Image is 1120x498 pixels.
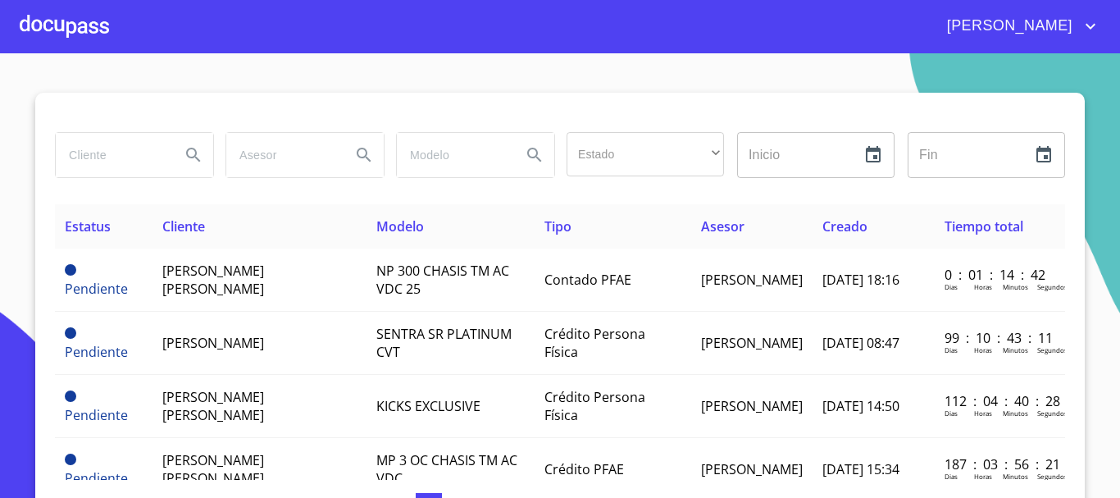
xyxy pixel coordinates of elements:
[945,345,958,354] p: Dias
[567,132,724,176] div: ​
[945,282,958,291] p: Dias
[65,264,76,276] span: Pendiente
[162,334,264,352] span: [PERSON_NAME]
[376,262,509,298] span: NP 300 CHASIS TM AC VDC 25
[1003,409,1028,418] p: Minutos
[945,329,1055,347] p: 99 : 10 : 43 : 11
[701,334,803,352] span: [PERSON_NAME]
[162,262,264,298] span: [PERSON_NAME] [PERSON_NAME]
[701,397,803,415] span: [PERSON_NAME]
[822,334,899,352] span: [DATE] 08:47
[974,345,992,354] p: Horas
[974,282,992,291] p: Horas
[822,217,867,235] span: Creado
[1037,282,1068,291] p: Segundos
[822,397,899,415] span: [DATE] 14:50
[65,327,76,339] span: Pendiente
[376,217,424,235] span: Modelo
[935,13,1081,39] span: [PERSON_NAME]
[544,271,631,289] span: Contado PFAE
[701,271,803,289] span: [PERSON_NAME]
[945,217,1023,235] span: Tiempo total
[1037,345,1068,354] p: Segundos
[376,397,480,415] span: KICKS EXCLUSIVE
[945,392,1055,410] p: 112 : 04 : 40 : 28
[162,388,264,424] span: [PERSON_NAME] [PERSON_NAME]
[162,217,205,235] span: Cliente
[65,391,76,402] span: Pendiente
[174,135,213,175] button: Search
[1037,472,1068,481] p: Segundos
[56,133,167,177] input: search
[1037,409,1068,418] p: Segundos
[65,280,128,298] span: Pendiente
[397,133,508,177] input: search
[162,451,264,487] span: [PERSON_NAME] [PERSON_NAME]
[945,472,958,481] p: Dias
[544,217,571,235] span: Tipo
[544,325,645,361] span: Crédito Persona Física
[945,409,958,418] p: Dias
[945,266,1055,284] p: 0 : 01 : 14 : 42
[65,454,76,465] span: Pendiente
[1003,282,1028,291] p: Minutos
[344,135,384,175] button: Search
[935,13,1100,39] button: account of current user
[65,469,128,487] span: Pendiente
[544,388,645,424] span: Crédito Persona Física
[974,409,992,418] p: Horas
[65,217,111,235] span: Estatus
[515,135,554,175] button: Search
[65,343,128,361] span: Pendiente
[544,460,624,478] span: Crédito PFAE
[376,325,512,361] span: SENTRA SR PLATINUM CVT
[822,271,899,289] span: [DATE] 18:16
[65,406,128,424] span: Pendiente
[822,460,899,478] span: [DATE] 15:34
[974,472,992,481] p: Horas
[1003,472,1028,481] p: Minutos
[701,217,744,235] span: Asesor
[376,451,517,487] span: MP 3 OC CHASIS TM AC VDC
[226,133,338,177] input: search
[701,460,803,478] span: [PERSON_NAME]
[945,455,1055,473] p: 187 : 03 : 56 : 21
[1003,345,1028,354] p: Minutos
